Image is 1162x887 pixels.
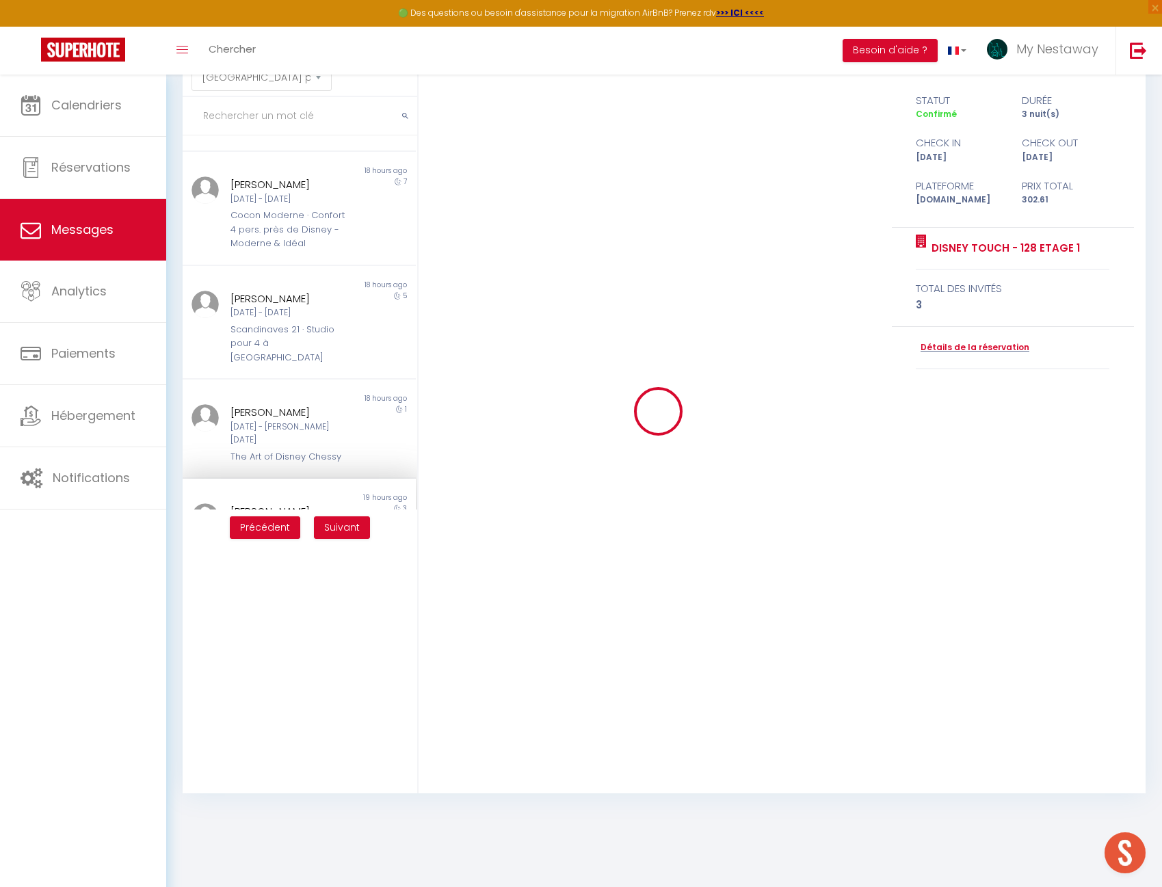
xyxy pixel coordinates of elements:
[1105,832,1146,873] div: Ouvrir le chat
[977,27,1115,75] a: ... My Nestaway
[916,341,1029,354] a: Détails de la réservation
[300,393,417,404] div: 18 hours ago
[907,92,1013,109] div: statut
[404,176,407,187] span: 7
[916,280,1109,297] div: total des invités
[183,97,417,135] input: Rechercher un mot clé
[1013,135,1119,151] div: check out
[198,27,266,75] a: Chercher
[41,38,125,62] img: Super Booking
[230,516,300,540] button: Previous
[1013,151,1119,164] div: [DATE]
[403,503,407,514] span: 3
[300,166,417,176] div: 18 hours ago
[192,404,219,432] img: ...
[230,404,349,421] div: [PERSON_NAME]
[230,209,349,250] div: Cocon Moderne · Confort 4 pers. près de Disney - Moderne & Idéal
[230,450,349,464] div: The Art of Disney Chessy
[843,39,938,62] button: Besoin d'aide ?
[300,280,417,291] div: 18 hours ago
[209,42,256,56] span: Chercher
[53,469,130,486] span: Notifications
[1013,194,1119,207] div: 302.61
[324,520,360,534] span: Suivant
[230,323,349,365] div: Scandinaves 21 · Studio pour 4 à [GEOGRAPHIC_DATA]
[916,297,1109,313] div: 3
[192,176,219,204] img: ...
[1013,92,1119,109] div: durée
[1013,178,1119,194] div: Prix total
[907,178,1013,194] div: Plateforme
[916,108,957,120] span: Confirmé
[716,7,764,18] a: >>> ICI <<<<
[403,291,407,301] span: 5
[1016,40,1098,57] span: My Nestaway
[1130,42,1147,59] img: logout
[907,151,1013,164] div: [DATE]
[240,520,290,534] span: Précédent
[907,135,1013,151] div: check in
[314,516,370,540] button: Next
[1013,108,1119,121] div: 3 nuit(s)
[230,291,349,307] div: [PERSON_NAME]
[192,503,219,531] img: ...
[987,39,1007,59] img: ...
[51,282,107,300] span: Analytics
[192,291,219,318] img: ...
[230,193,349,206] div: [DATE] - [DATE]
[907,194,1013,207] div: [DOMAIN_NAME]
[51,345,116,362] span: Paiements
[230,306,349,319] div: [DATE] - [DATE]
[51,159,131,176] span: Réservations
[927,240,1080,256] a: Disney Touch - 128 Etage 1
[51,96,122,114] span: Calendriers
[51,407,135,424] span: Hébergement
[230,503,349,520] div: [PERSON_NAME]
[300,492,417,503] div: 19 hours ago
[405,404,407,414] span: 1
[230,176,349,193] div: [PERSON_NAME]
[230,421,349,447] div: [DATE] - [PERSON_NAME][DATE]
[51,221,114,238] span: Messages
